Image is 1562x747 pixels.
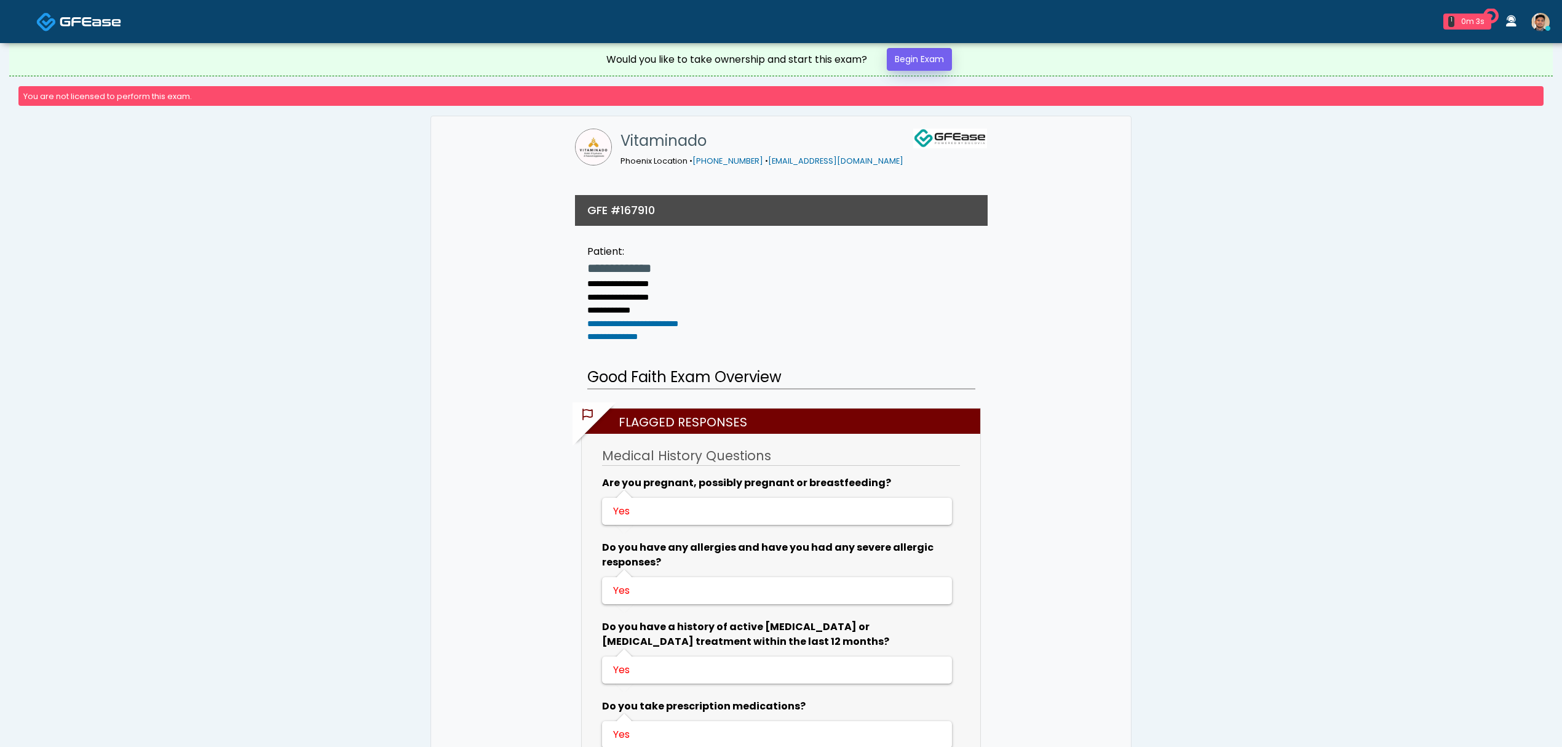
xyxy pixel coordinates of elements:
[1459,16,1486,27] div: 0m 3s
[613,727,938,742] div: Yes
[1436,9,1499,34] a: 1 0m 3s
[36,1,121,41] a: Docovia
[587,202,655,218] h3: GFE #167910
[1531,13,1550,31] img: Kenner Medina
[768,156,903,166] a: [EMAIL_ADDRESS][DOMAIN_NAME]
[602,476,891,490] b: Are you pregnant, possibly pregnant or breastfeeding?
[602,540,934,569] b: Do you have any allergies and have you had any severe allergic responses?
[23,91,192,102] small: You are not licensed to perform this exam.
[765,156,768,166] span: •
[602,447,960,466] h3: Medical History Questions
[887,48,952,71] a: Begin Exam
[620,156,903,166] small: Phoenix Location
[620,129,903,153] h1: Vitaminado
[913,129,987,148] img: GFEase Logo
[692,156,763,166] a: [PHONE_NUMBER]
[689,156,692,166] span: •
[606,52,867,67] div: Would you like to take ownership and start this exam?
[575,129,612,166] img: Vitaminado
[587,366,975,389] h2: Good Faith Exam Overview
[602,699,806,713] b: Do you take prescription medications?
[36,12,57,32] img: Docovia
[613,504,938,519] div: Yes
[588,409,980,434] h2: Flagged Responses
[1448,16,1454,27] div: 1
[587,244,721,259] div: Patient:
[602,620,889,649] b: Do you have a history of active [MEDICAL_DATA] or [MEDICAL_DATA] treatment within the last 12 mon...
[60,15,121,28] img: Docovia
[613,663,938,677] div: Yes
[613,583,938,598] div: Yes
